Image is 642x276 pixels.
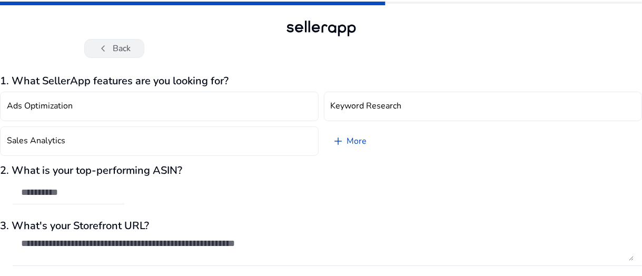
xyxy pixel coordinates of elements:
h4: Sales Analytics [7,136,65,146]
span: add [332,135,345,147]
button: chevron_leftBack [84,39,144,58]
span: chevron_left [97,42,110,55]
h4: Ads Optimization [7,101,73,111]
a: More [324,126,376,156]
h4: Keyword Research [331,101,402,111]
